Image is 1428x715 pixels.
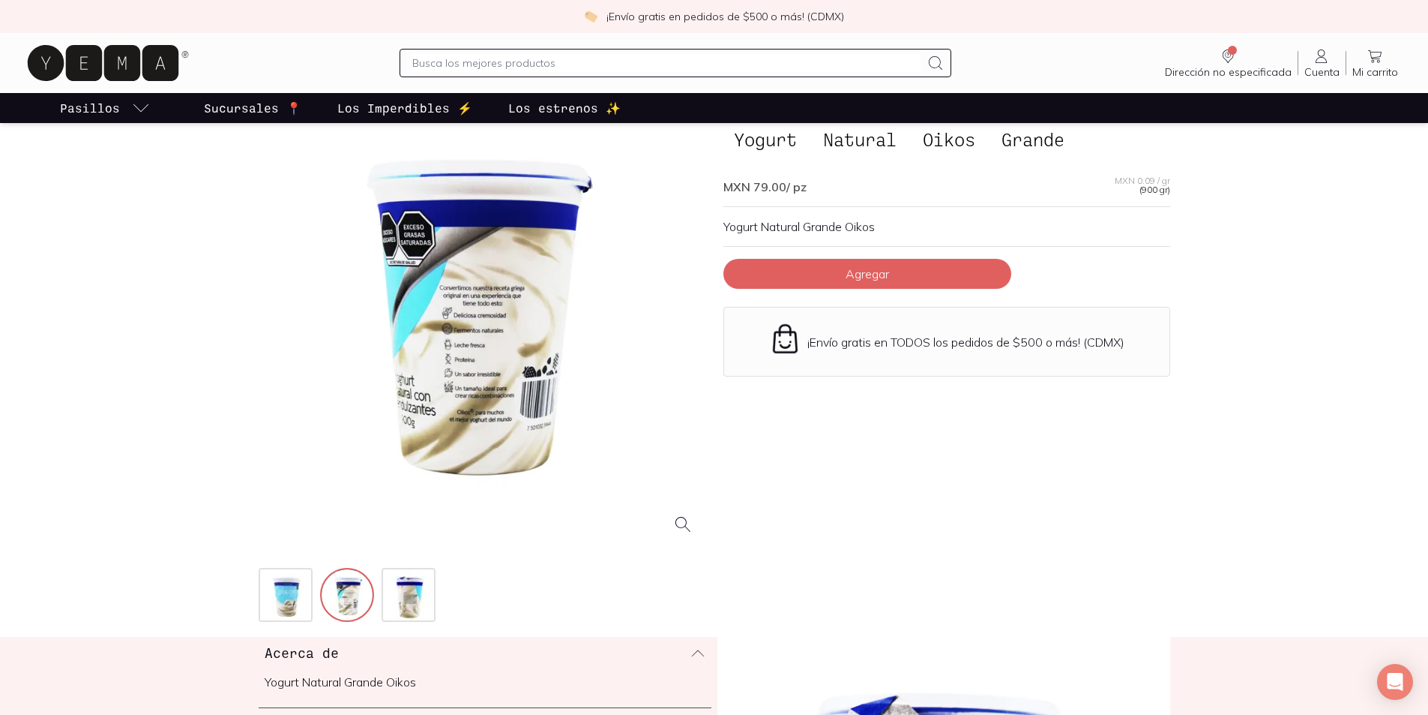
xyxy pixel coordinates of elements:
span: Oikos [912,125,986,154]
a: Mi carrito [1346,47,1404,79]
img: yogurth-griego-oikos-1_29964e55-e046-4866-944f-710f80dcd99f=fwebp-q70-w256 [260,569,314,623]
span: Grande [991,125,1075,154]
p: Yogurt Natural Grande Oikos [265,674,705,689]
img: Envío [769,323,801,355]
p: ¡Envío gratis en TODOS los pedidos de $500 o más! (CDMX) [807,335,1124,350]
p: Los estrenos ✨ [508,99,621,117]
span: Yogurt [723,125,807,154]
span: MXN 79.00 / pz [723,179,807,194]
p: Yogurt Natural Grande Oikos [723,219,1170,234]
span: MXN 0.09 / gr [1115,176,1170,185]
span: (900 gr) [1139,185,1170,194]
h3: Acerca de [265,643,339,662]
a: Sucursales 📍 [201,93,304,123]
input: Busca los mejores productos [412,54,921,72]
p: ¡Envío gratis en pedidos de $500 o más! (CDMX) [606,9,844,24]
span: Dirección no especificada [1165,65,1292,79]
span: Natural [813,125,907,154]
span: Agregar [846,266,889,281]
p: Los Imperdibles ⚡️ [337,99,472,117]
img: yogurth-griego-oikos-3_19728851-3822-4db0-ab20-d6d6bb82dfa5=fwebp-q70-w256 [383,569,437,623]
a: Dirección no especificada [1159,47,1298,79]
img: yogurth-griego-oikos-2_575c1d55-3ad8-463e-b4d4-d6b60bd5036d=fwebp-q70-w256 [322,569,376,623]
img: check [584,10,597,23]
span: Mi carrito [1352,65,1398,79]
p: Pasillos [60,99,120,117]
a: Cuenta [1298,47,1346,79]
span: Cuenta [1304,65,1340,79]
a: Los estrenos ✨ [505,93,624,123]
a: pasillo-todos-link [57,93,153,123]
div: Open Intercom Messenger [1377,664,1413,700]
p: Sucursales 📍 [204,99,301,117]
button: Agregar [723,259,1011,289]
a: Los Imperdibles ⚡️ [334,93,475,123]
